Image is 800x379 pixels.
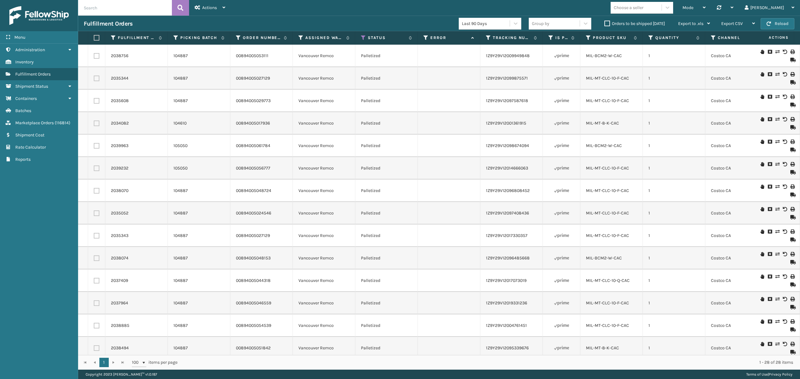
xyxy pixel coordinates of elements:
[355,67,418,90] td: Palletized
[705,337,768,359] td: Costco CA
[111,233,128,239] a: 2035343
[486,255,530,261] a: 1Z9Y29V12096485668
[655,35,693,41] label: Quantity
[682,5,693,10] span: Mode
[486,323,527,328] a: 1Z9Y29V12004761451
[768,95,772,99] i: Cancel Fulfillment Order
[790,327,794,332] i: Mark as Shipped
[790,229,794,234] i: Print Label
[790,125,794,130] i: Mark as Shipped
[236,98,271,104] a: 00894005029773
[15,47,45,52] span: Administration
[790,162,794,166] i: Print Label
[678,21,703,26] span: Export to .xls
[643,292,705,314] td: 1
[790,103,794,107] i: Mark as Shipped
[586,165,629,171] a: MIL-MT-CLC-10-F-CAC
[790,58,794,62] i: Mark as Shipped
[783,185,787,189] i: Void Label
[790,95,794,99] i: Print Label
[586,300,629,306] a: MIL-MT-CLC-10-F-CAC
[705,135,768,157] td: Costco CA
[305,35,343,41] label: Assigned Warehouse
[783,252,787,256] i: Void Label
[15,120,54,126] span: Marketplace Orders
[168,67,230,90] td: 104887
[355,202,418,224] td: Palletized
[168,157,230,180] td: 105050
[236,255,271,261] a: 00894005048153
[643,202,705,224] td: 1
[775,95,779,99] i: Change shipping
[593,35,631,41] label: Product SKU
[355,269,418,292] td: Palletized
[775,162,779,166] i: Change shipping
[705,90,768,112] td: Costco CA
[586,188,629,193] a: MIL-MT-CLC-10-F-CAC
[111,188,128,194] a: 2038070
[760,95,764,99] i: On Hold
[718,35,756,41] label: Channel
[586,143,622,148] a: MIL-BCM2-W-CAC
[15,96,37,101] span: Containers
[768,72,772,76] i: Cancel Fulfillment Order
[236,188,271,194] a: 00894005048724
[783,50,787,54] i: Void Label
[355,157,418,180] td: Palletized
[783,95,787,99] i: Void Label
[486,278,527,283] a: 1Z9Y29V12017073019
[236,278,271,284] a: 00894005044318
[111,143,128,149] a: 2039963
[168,314,230,337] td: 104887
[705,45,768,67] td: Costco CA
[749,32,792,43] span: Actions
[790,140,794,144] i: Print Label
[111,322,129,329] a: 2038885
[355,292,418,314] td: Palletized
[132,359,141,366] span: 100
[9,6,69,25] img: logo
[355,314,418,337] td: Palletized
[768,319,772,324] i: Cancel Fulfillment Order
[293,269,355,292] td: Vancouver Remco
[783,274,787,279] i: Void Label
[790,80,794,85] i: Mark as Shipped
[768,207,772,211] i: Cancel Fulfillment Order
[293,180,355,202] td: Vancouver Remco
[15,132,44,138] span: Shipment Cost
[746,370,792,379] div: |
[486,98,528,103] a: 1Z9Y29V12097587618
[705,269,768,292] td: Costco CA
[168,269,230,292] td: 104887
[643,157,705,180] td: 1
[555,35,568,41] label: Is Prime
[111,53,128,59] a: 2038756
[111,120,129,126] a: 2034082
[111,98,129,104] a: 2035608
[111,345,129,351] a: 2038494
[132,358,177,367] span: items per page
[586,345,619,351] a: MIL-MT-8-K-CAC
[111,165,128,171] a: 2039232
[790,215,794,219] i: Mark as Shipped
[790,274,794,279] i: Print Label
[705,224,768,247] td: Costco CA
[775,274,779,279] i: Change shipping
[775,72,779,76] i: Change shipping
[168,90,230,112] td: 104887
[586,233,629,238] a: MIL-MT-CLC-10-F-CAC
[790,170,794,175] i: Mark as Shipped
[168,45,230,67] td: 104887
[293,314,355,337] td: Vancouver Remco
[55,120,70,126] span: ( 116814 )
[486,76,528,81] a: 1Z9Y29V12099875571
[643,135,705,157] td: 1
[532,20,549,27] div: Group by
[775,117,779,121] i: Change shipping
[783,207,787,211] i: Void Label
[236,143,270,149] a: 00894005061784
[355,247,418,269] td: Palletized
[15,84,48,89] span: Shipment Status
[168,112,230,135] td: 104610
[355,135,418,157] td: Palletized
